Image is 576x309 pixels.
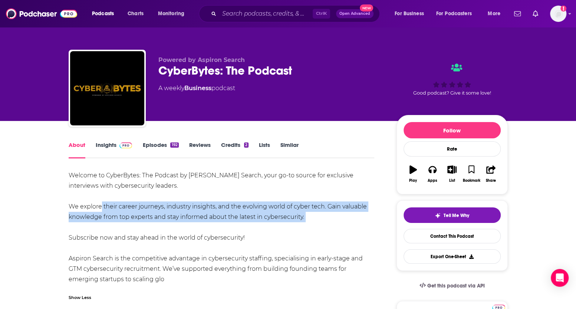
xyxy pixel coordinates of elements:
div: 2 [244,142,248,148]
button: Share [481,161,500,187]
span: For Podcasters [436,9,472,19]
button: List [442,161,461,187]
a: Show notifications dropdown [530,7,541,20]
img: tell me why sparkle [435,213,441,218]
span: More [488,9,500,19]
img: Podchaser Pro [119,142,132,148]
span: Good podcast? Give it some love! [413,90,491,96]
div: Open Intercom Messenger [551,269,569,287]
button: Export One-Sheet [404,249,501,264]
span: New [360,4,373,11]
img: Podchaser - Follow, Share and Rate Podcasts [6,7,77,21]
input: Search podcasts, credits, & more... [219,8,313,20]
button: Play [404,161,423,187]
a: Contact This Podcast [404,229,501,243]
div: Rate [404,141,501,157]
a: Get this podcast via API [414,277,491,295]
div: Search podcasts, credits, & more... [206,5,387,22]
button: Bookmark [462,161,481,187]
a: Business [184,85,211,92]
div: Play [409,178,417,183]
a: Lists [259,141,270,158]
div: A weekly podcast [158,84,235,93]
span: Open Advanced [339,12,370,16]
button: Apps [423,161,442,187]
img: CyberBytes: The Podcast [70,51,144,125]
a: Show notifications dropdown [511,7,524,20]
div: Welcome to CyberBytes: The Podcast by [PERSON_NAME] Search, your go-to source for exclusive inter... [69,170,375,285]
button: open menu [431,8,483,20]
div: List [449,178,455,183]
button: open menu [87,8,124,20]
span: Monitoring [158,9,184,19]
a: Credits2 [221,141,248,158]
a: About [69,141,85,158]
button: Show profile menu [550,6,566,22]
span: Powered by Aspiron Search [158,56,245,63]
div: Good podcast? Give it some love! [396,56,508,102]
div: Bookmark [463,178,480,183]
div: Apps [428,178,437,183]
a: Similar [280,141,299,158]
span: Logged in as Shift_2 [550,6,566,22]
img: User Profile [550,6,566,22]
span: Ctrl K [313,9,330,19]
svg: Add a profile image [560,6,566,11]
div: 192 [170,142,178,148]
button: tell me why sparkleTell Me Why [404,207,501,223]
button: Follow [404,122,501,138]
span: Tell Me Why [444,213,469,218]
button: open menu [483,8,510,20]
span: For Business [395,9,424,19]
span: Get this podcast via API [427,283,484,289]
a: Charts [123,8,148,20]
a: Episodes192 [142,141,178,158]
button: open menu [153,8,194,20]
div: Share [486,178,496,183]
a: Reviews [189,141,211,158]
a: InsightsPodchaser Pro [96,141,132,158]
span: Podcasts [92,9,114,19]
span: Charts [128,9,144,19]
button: Open AdvancedNew [336,9,373,18]
button: open menu [389,8,433,20]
